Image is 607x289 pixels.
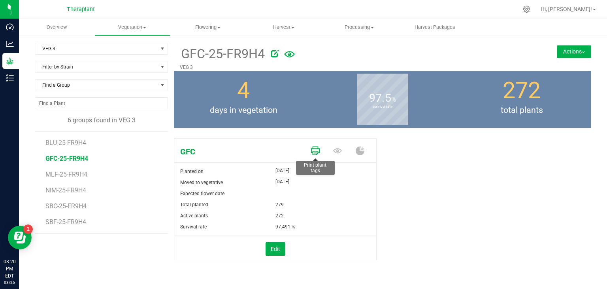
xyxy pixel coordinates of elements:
a: Harvest Packages [397,19,473,36]
p: 08/26 [4,279,15,285]
p: VEG 3 [180,64,516,71]
span: 279 [275,199,284,210]
span: GFC-25-FR9H4 [45,155,88,162]
span: 97.491 % [275,221,295,232]
span: GFC [174,146,305,158]
span: SBC-25-FR9H4 [45,202,87,210]
span: Expected flower date [180,191,224,196]
a: Flowering [170,19,246,36]
span: Hi, [PERSON_NAME]! [541,6,592,12]
iframe: Resource center unread badge [23,224,33,234]
span: Theraplant [67,6,95,13]
span: Find a Group [35,80,158,91]
a: Vegetation [94,19,170,36]
span: Total planted [180,202,208,207]
span: Moved to vegetative [180,180,223,185]
span: total plants [452,104,591,117]
span: Flowering [171,24,245,31]
span: BLU-25-FR9H4 [45,139,86,146]
span: VEG 3 [35,43,158,54]
a: Harvest [246,19,321,36]
inline-svg: Grow [6,57,14,65]
span: Processing [322,24,396,31]
iframe: Resource center [8,226,32,249]
group-info-box: Total number of plants [458,71,585,128]
span: SBF-25-FR9H4 [45,218,86,226]
b: survival rate [357,71,408,142]
inline-svg: Inventory [6,74,14,82]
span: 272 [503,77,541,104]
div: Print plant tags [299,162,332,173]
group-info-box: Days in vegetation [180,71,307,128]
input: NO DATA FOUND [35,98,168,109]
span: days in vegetation [174,104,313,117]
inline-svg: Analytics [6,40,14,48]
span: Overview [36,24,77,31]
span: [DATE] [275,166,289,175]
a: Overview [19,19,94,36]
span: Harvest [246,24,321,31]
div: 6 groups found in VEG 3 [35,116,168,125]
span: 272 [275,210,284,221]
span: Vegetation [95,24,170,31]
span: Survival rate [180,224,207,230]
span: Active plants [180,213,208,219]
button: Edit [266,242,285,256]
span: MLF-25-FR9H4 [45,171,87,178]
span: [DATE] [275,177,289,186]
inline-svg: Dashboard [6,23,14,31]
span: Harvest Packages [404,24,466,31]
span: select [158,43,168,54]
span: Planted on [180,169,204,174]
div: Manage settings [522,6,532,13]
span: GFC-25-FR9H4 [180,44,265,64]
button: Actions [557,45,591,58]
p: 03:20 PM EDT [4,258,15,279]
a: Processing [321,19,397,36]
span: NIM-25-FR9H4 [45,186,86,194]
span: Filter by Strain [35,61,158,72]
span: 4 [237,77,250,104]
group-info-box: Survival rate [319,71,446,128]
